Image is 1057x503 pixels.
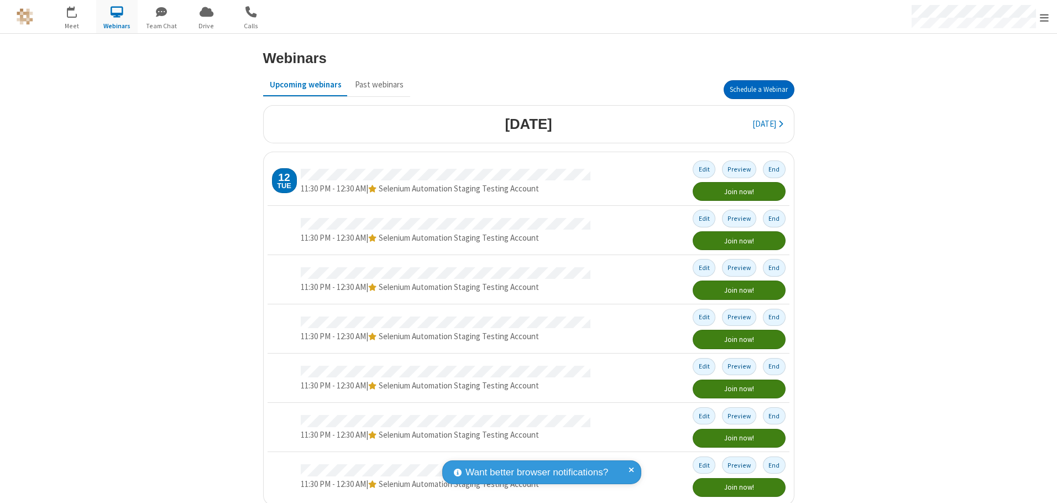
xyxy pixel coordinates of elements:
[722,160,757,178] button: Preview
[301,281,590,294] div: |
[301,429,366,440] span: 11:30 PM - 12:30 AM
[693,380,785,398] button: Join now!
[505,116,552,132] h3: [DATE]
[301,429,590,442] div: |
[379,479,539,489] span: Selenium Automation Staging Testing Account
[263,74,348,95] button: Upcoming webinars
[51,21,93,31] span: Meet
[693,429,785,448] button: Join now!
[693,309,715,326] button: Edit
[277,183,291,190] div: Tue
[379,282,539,292] span: Selenium Automation Staging Testing Account
[301,330,590,343] div: |
[763,160,786,178] button: End
[752,118,776,129] span: [DATE]
[96,21,138,31] span: Webinars
[379,429,539,440] span: Selenium Automation Staging Testing Account
[693,259,715,276] button: Edit
[301,380,590,392] div: |
[763,358,786,375] button: End
[763,407,786,424] button: End
[693,478,785,497] button: Join now!
[379,380,539,391] span: Selenium Automation Staging Testing Account
[693,330,785,349] button: Join now!
[722,457,757,474] button: Preview
[301,232,590,245] div: |
[693,407,715,424] button: Edit
[301,282,366,292] span: 11:30 PM - 12:30 AM
[722,259,757,276] button: Preview
[379,183,539,194] span: Selenium Automation Staging Testing Account
[301,478,590,491] div: |
[301,183,590,195] div: |
[301,479,366,489] span: 11:30 PM - 12:30 AM
[278,172,290,183] div: 12
[272,168,297,193] div: Tuesday, August 12, 2025 11:30 PM
[722,407,757,424] button: Preview
[763,259,786,276] button: End
[693,182,785,201] button: Join now!
[722,210,757,227] button: Preview
[348,74,410,95] button: Past webinars
[763,309,786,326] button: End
[186,21,227,31] span: Drive
[693,281,785,299] button: Join now!
[693,457,715,474] button: Edit
[379,232,539,243] span: Selenium Automation Staging Testing Account
[693,160,715,178] button: Edit
[141,21,182,31] span: Team Chat
[722,358,757,375] button: Preview
[301,331,366,341] span: 11:30 PM - 12:30 AM
[763,457,786,474] button: End
[379,331,539,341] span: Selenium Automation Staging Testing Account
[693,231,785,250] button: Join now!
[75,6,82,14] div: 8
[231,21,272,31] span: Calls
[17,8,33,25] img: QA Selenium DO NOT DELETE OR CHANGE
[693,358,715,375] button: Edit
[301,232,366,243] span: 11:30 PM - 12:30 AM
[465,465,608,480] span: Want better browser notifications?
[724,80,794,99] button: Schedule a Webinar
[722,309,757,326] button: Preview
[763,210,786,227] button: End
[301,183,366,194] span: 11:30 PM - 12:30 AM
[301,380,366,391] span: 11:30 PM - 12:30 AM
[746,114,789,135] button: [DATE]
[693,210,715,227] button: Edit
[263,50,327,66] h3: Webinars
